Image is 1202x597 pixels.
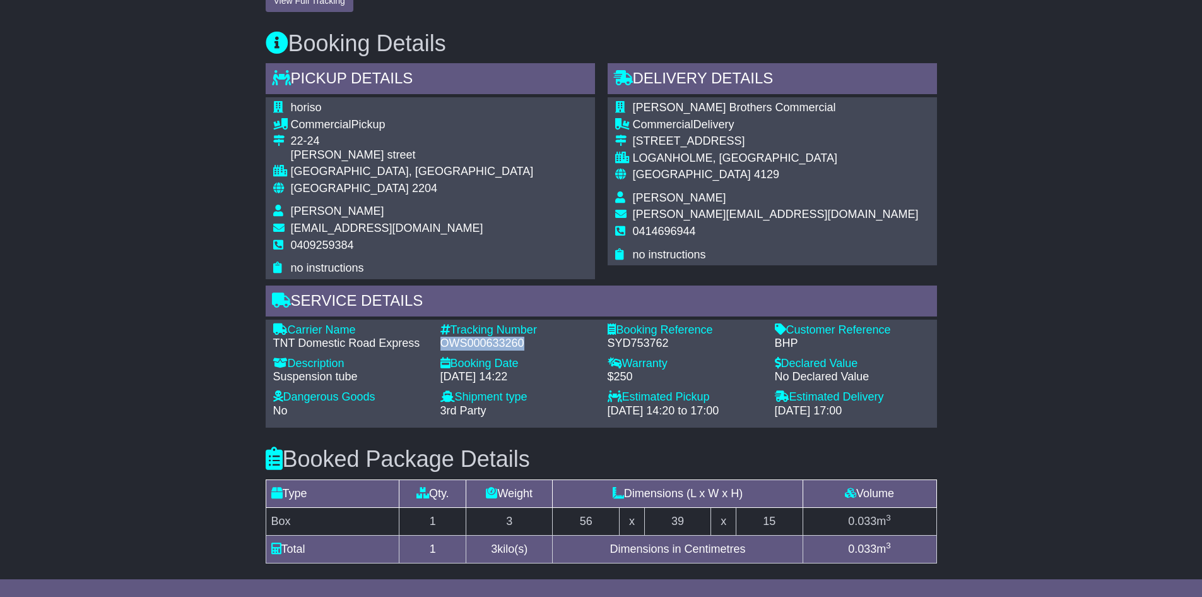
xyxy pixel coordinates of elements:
[633,152,919,166] div: LOGANHOLME, [GEOGRAPHIC_DATA]
[775,357,929,371] div: Declared Value
[633,101,836,114] span: [PERSON_NAME] Brothers Commercial
[775,370,929,384] div: No Declared Value
[775,390,929,404] div: Estimated Delivery
[466,507,553,535] td: 3
[633,135,919,148] div: [STREET_ADDRESS]
[608,357,762,371] div: Warranty
[736,507,803,535] td: 15
[440,390,595,404] div: Shipment type
[633,208,919,220] span: [PERSON_NAME][EMAIL_ADDRESS][DOMAIN_NAME]
[291,239,354,251] span: 0409259384
[848,515,876,528] span: 0.033
[440,337,595,351] div: OWS000633260
[633,168,751,181] span: [GEOGRAPHIC_DATA]
[291,118,534,132] div: Pickup
[886,513,891,522] sup: 3
[273,404,288,417] span: No
[620,507,644,535] td: x
[291,148,534,162] div: [PERSON_NAME] street
[291,165,534,179] div: [GEOGRAPHIC_DATA], [GEOGRAPHIC_DATA]
[608,337,762,351] div: SYD753762
[399,535,466,563] td: 1
[803,535,936,563] td: m
[266,507,399,535] td: Box
[608,370,762,384] div: $250
[775,337,929,351] div: BHP
[266,447,937,472] h3: Booked Package Details
[886,541,891,550] sup: 3
[291,222,483,234] span: [EMAIL_ADDRESS][DOMAIN_NAME]
[633,191,726,204] span: [PERSON_NAME]
[803,479,936,507] td: Volume
[291,182,409,195] span: [GEOGRAPHIC_DATA]
[399,479,466,507] td: Qty.
[273,370,428,384] div: Suspension tube
[466,479,553,507] td: Weight
[553,507,620,535] td: 56
[775,323,929,337] div: Customer Reference
[399,507,466,535] td: 1
[291,135,534,148] div: 22-24
[266,479,399,507] td: Type
[266,286,937,320] div: Service Details
[466,535,553,563] td: kilo(s)
[440,404,486,417] span: 3rd Party
[266,535,399,563] td: Total
[644,507,711,535] td: 39
[633,118,693,131] span: Commercial
[553,535,803,563] td: Dimensions in Centimetres
[803,507,936,535] td: m
[273,357,428,371] div: Description
[291,262,364,274] span: no instructions
[491,543,497,555] span: 3
[440,323,595,337] div: Tracking Number
[440,357,595,371] div: Booking Date
[266,63,595,97] div: Pickup Details
[848,543,876,555] span: 0.033
[273,390,428,404] div: Dangerous Goods
[440,370,595,384] div: [DATE] 14:22
[291,118,351,131] span: Commercial
[273,323,428,337] div: Carrier Name
[266,31,937,56] h3: Booking Details
[711,507,736,535] td: x
[633,225,696,238] span: 0414696944
[273,337,428,351] div: TNT Domestic Road Express
[553,479,803,507] td: Dimensions (L x W x H)
[775,404,929,418] div: [DATE] 17:00
[754,168,779,181] span: 4129
[291,205,384,217] span: [PERSON_NAME]
[608,390,762,404] div: Estimated Pickup
[608,404,762,418] div: [DATE] 14:20 to 17:00
[608,323,762,337] div: Booking Reference
[291,101,322,114] span: horiso
[633,248,706,261] span: no instructions
[412,182,437,195] span: 2204
[633,118,919,132] div: Delivery
[608,63,937,97] div: Delivery Details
